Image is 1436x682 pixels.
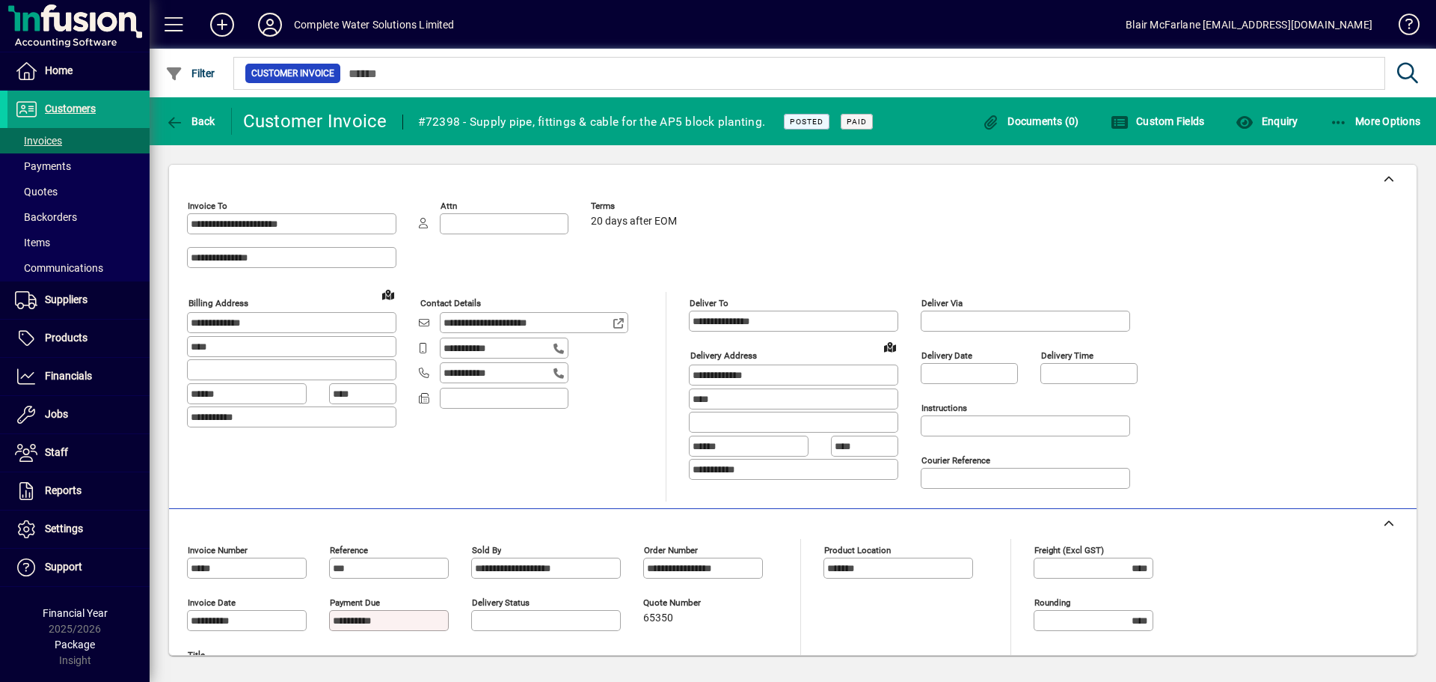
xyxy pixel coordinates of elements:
[1326,108,1425,135] button: More Options
[7,434,150,472] a: Staff
[878,335,902,359] a: View on map
[15,262,103,274] span: Communications
[165,67,215,79] span: Filter
[43,607,108,619] span: Financial Year
[921,455,990,466] mat-label: Courier Reference
[921,403,967,413] mat-label: Instructions
[690,298,728,308] mat-label: Deliver To
[1236,115,1298,127] span: Enquiry
[824,545,891,555] mat-label: Product location
[45,332,88,344] span: Products
[376,282,400,306] a: View on map
[7,255,150,281] a: Communications
[790,117,823,127] span: Posted
[7,358,150,395] a: Financials
[188,545,248,555] mat-label: Invoice number
[7,153,150,179] a: Payments
[55,639,95,651] span: Package
[45,561,82,573] span: Support
[198,11,246,38] button: Add
[45,484,82,496] span: Reports
[15,237,50,249] span: Items
[1107,108,1209,135] button: Custom Fields
[246,11,294,38] button: Profile
[188,650,205,660] mat-label: Title
[7,472,150,510] a: Reports
[15,211,77,223] span: Backorders
[921,298,963,308] mat-label: Deliver via
[847,117,867,127] span: Paid
[7,281,150,319] a: Suppliers
[294,13,455,37] div: Complete Water Solutions Limited
[643,598,733,608] span: Quote number
[643,612,673,624] span: 65350
[45,103,96,115] span: Customers
[243,109,387,133] div: Customer Invoice
[45,446,68,458] span: Staff
[162,60,219,87] button: Filter
[45,523,83,535] span: Settings
[1126,13,1372,37] div: Blair McFarlane [EMAIL_ADDRESS][DOMAIN_NAME]
[1034,545,1104,555] mat-label: Freight (excl GST)
[150,108,232,135] app-page-header-button: Back
[45,64,73,76] span: Home
[7,320,150,357] a: Products
[1387,3,1417,52] a: Knowledge Base
[45,293,88,305] span: Suppliers
[7,128,150,153] a: Invoices
[982,115,1079,127] span: Documents (0)
[1111,115,1205,127] span: Custom Fields
[472,597,530,608] mat-label: Delivery status
[162,108,219,135] button: Back
[251,66,334,81] span: Customer Invoice
[188,201,227,211] mat-label: Invoice To
[15,160,71,172] span: Payments
[472,545,501,555] mat-label: Sold by
[1041,350,1093,361] mat-label: Delivery time
[165,115,215,127] span: Back
[7,52,150,90] a: Home
[418,110,766,134] div: #72398 - Supply pipe, fittings & cable for the AP5 block planting.
[7,549,150,586] a: Support
[1034,597,1070,608] mat-label: Rounding
[188,597,236,608] mat-label: Invoice date
[591,216,677,228] span: 20 days after EOM
[7,396,150,433] a: Jobs
[45,408,68,420] span: Jobs
[441,201,457,211] mat-label: Attn
[1330,115,1421,127] span: More Options
[7,179,150,204] a: Quotes
[45,370,92,382] span: Financials
[15,186,58,198] span: Quotes
[7,204,150,230] a: Backorders
[330,545,368,555] mat-label: Reference
[15,135,62,147] span: Invoices
[7,230,150,255] a: Items
[644,545,698,555] mat-label: Order number
[921,350,972,361] mat-label: Delivery date
[591,201,681,211] span: Terms
[7,511,150,548] a: Settings
[978,108,1083,135] button: Documents (0)
[1232,108,1301,135] button: Enquiry
[330,597,380,608] mat-label: Payment due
